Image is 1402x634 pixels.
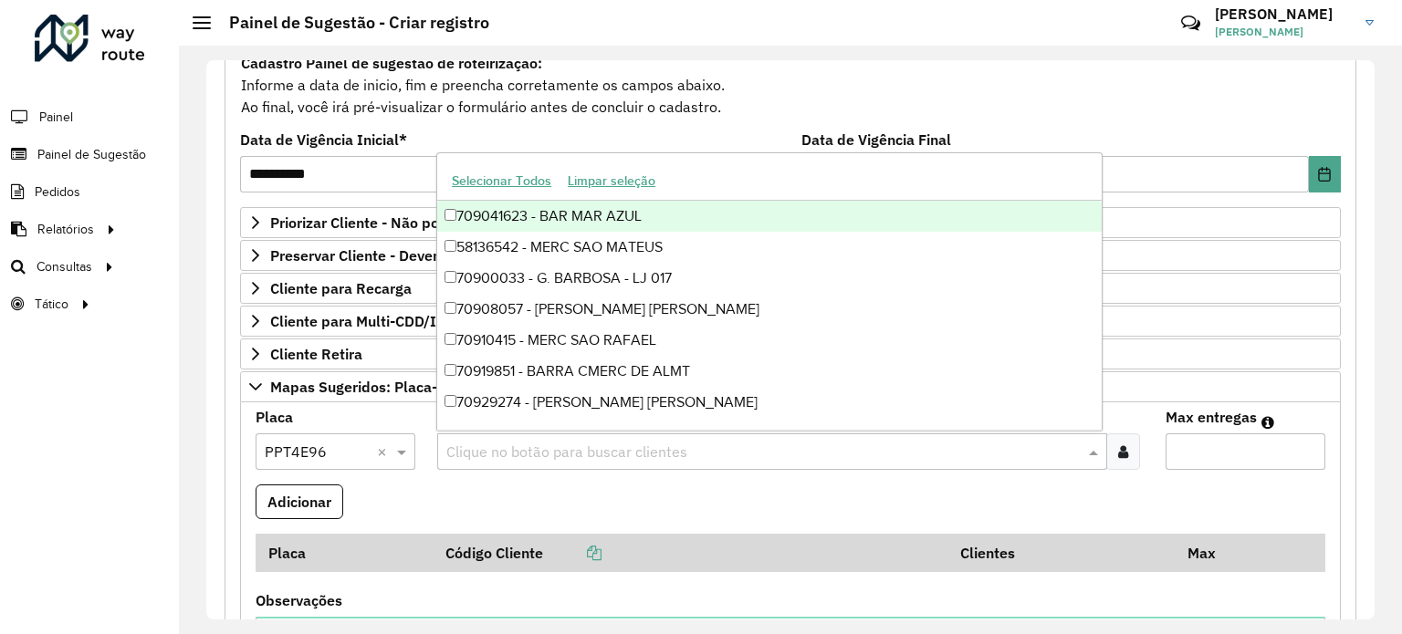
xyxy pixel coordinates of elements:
label: Data de Vigência Inicial [240,129,407,151]
h2: Painel de Sugestão - Criar registro [211,13,489,33]
span: Relatórios [37,220,94,239]
a: Copiar [543,544,602,562]
em: Máximo de clientes que serão colocados na mesma rota com os clientes informados [1261,415,1274,430]
span: Painel de Sugestão [37,145,146,164]
button: Choose Date [1309,156,1341,192]
button: Adicionar [256,484,343,519]
span: Cliente para Multi-CDD/Internalização [270,314,528,328]
div: 70929274 - [PERSON_NAME] [PERSON_NAME] [437,387,1102,418]
div: 709041623 - BAR MAR AZUL [437,201,1102,232]
button: Limpar seleção [560,167,664,195]
th: Max [1175,534,1248,572]
a: Cliente Retira [240,338,1341,369]
span: Tático [35,295,68,314]
label: Placa [256,406,293,428]
span: Painel [39,108,73,127]
div: 70910415 - MERC SAO RAFAEL [437,325,1102,356]
a: Contato Rápido [1171,4,1210,43]
th: Código Cliente [433,534,947,572]
div: 70900033 - G. BARBOSA - LJ 017 [437,263,1102,294]
a: Priorizar Cliente - Não podem ficar no buffer [240,207,1341,238]
ng-dropdown-panel: Options list [436,152,1103,431]
span: Clear all [377,441,392,463]
span: [PERSON_NAME] [1215,24,1352,40]
span: Pedidos [35,182,80,202]
div: 70930006 - MERC DA [PERSON_NAME] [437,418,1102,449]
span: Priorizar Cliente - Não podem ficar no buffer [270,215,569,230]
strong: Cadastro Painel de sugestão de roteirização: [241,54,542,72]
a: Mapas Sugeridos: Placa-Cliente [240,371,1341,402]
button: Selecionar Todos [444,167,560,195]
span: Consultas [37,257,92,276]
div: 70908057 - [PERSON_NAME] [PERSON_NAME] [437,294,1102,325]
th: Clientes [948,534,1176,572]
div: 70919851 - BARRA CMERC DE ALMT [437,356,1102,387]
span: Cliente Retira [270,347,362,361]
th: Placa [256,534,433,572]
a: Preservar Cliente - Devem ficar no buffer, não roteirizar [240,240,1341,271]
span: Preservar Cliente - Devem ficar no buffer, não roteirizar [270,248,642,263]
span: Cliente para Recarga [270,281,412,296]
label: Observações [256,589,342,611]
div: 58136542 - MERC SAO MATEUS [437,232,1102,263]
a: Cliente para Multi-CDD/Internalização [240,306,1341,337]
h3: [PERSON_NAME] [1215,5,1352,23]
div: Informe a data de inicio, fim e preencha corretamente os campos abaixo. Ao final, você irá pré-vi... [240,51,1341,119]
span: Mapas Sugeridos: Placa-Cliente [270,379,485,394]
label: Max entregas [1166,406,1257,428]
a: Cliente para Recarga [240,273,1341,304]
label: Data de Vigência Final [801,129,951,151]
